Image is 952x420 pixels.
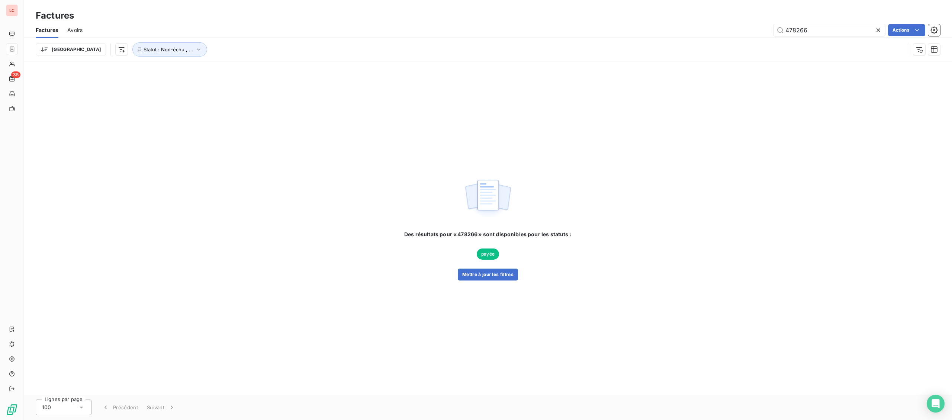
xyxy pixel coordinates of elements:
[36,9,74,22] h3: Factures
[6,4,18,16] div: LC
[67,26,83,34] span: Avoirs
[888,24,925,36] button: Actions
[404,231,572,238] span: Des résultats pour « 478266 » sont disponibles pour les statuts :
[477,249,499,260] span: payée
[36,26,58,34] span: Factures
[142,400,180,415] button: Suivant
[927,395,945,413] div: Open Intercom Messenger
[11,71,20,78] span: 35
[36,44,106,55] button: [GEOGRAPHIC_DATA]
[42,404,51,411] span: 100
[144,47,193,52] span: Statut : Non-échu , ...
[6,404,18,416] img: Logo LeanPay
[773,24,885,36] input: Rechercher
[458,269,518,280] button: Mettre à jour les filtres
[97,400,142,415] button: Précédent
[132,42,207,57] button: Statut : Non-échu , ...
[464,176,512,222] img: empty state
